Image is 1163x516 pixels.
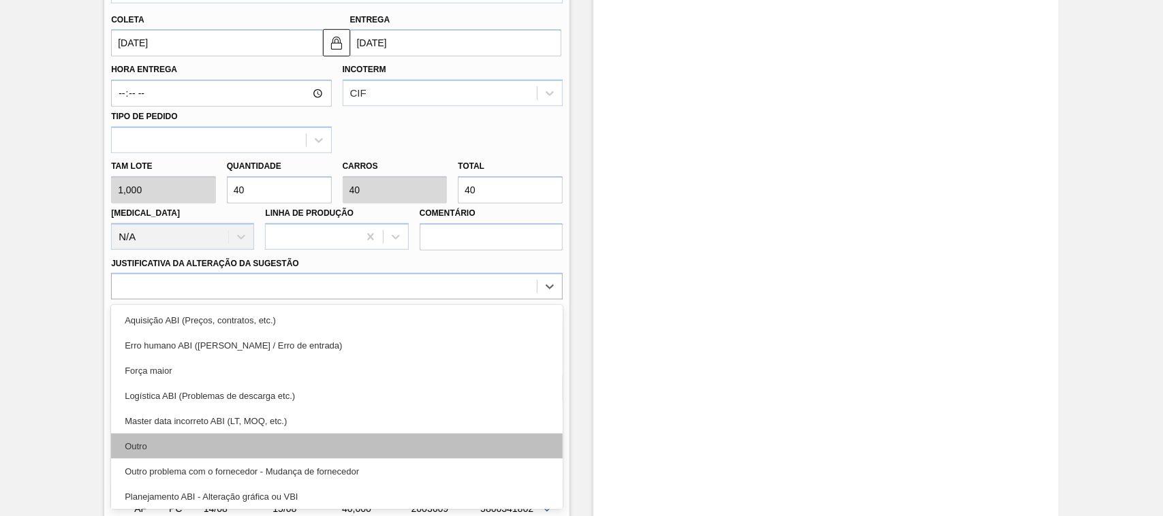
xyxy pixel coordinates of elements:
[111,383,563,408] div: Logística ABI (Problemas de descarga etc.)
[111,484,563,509] div: Planejamento ABI - Alteração gráfica ou VBI
[111,308,563,333] div: Aquisição ABI (Preços, contratos, etc.)
[111,459,563,484] div: Outro problema com o fornecedor - Mudança de fornecedor
[111,15,144,25] label: Coleta
[111,333,563,358] div: Erro humano ABI ([PERSON_NAME] / Erro de entrada)
[343,161,378,171] label: Carros
[458,161,484,171] label: Total
[111,157,216,176] label: Tam lote
[111,434,563,459] div: Outro
[111,259,299,268] label: Justificativa da Alteração da Sugestão
[328,35,345,51] img: locked
[350,29,561,57] input: dd/mm/yyyy
[111,112,177,121] label: Tipo de pedido
[343,65,386,74] label: Incoterm
[350,15,390,25] label: Entrega
[111,60,331,80] label: Hora Entrega
[111,29,322,57] input: dd/mm/yyyy
[420,204,563,223] label: Comentário
[323,29,350,57] button: locked
[111,208,180,218] label: [MEDICAL_DATA]
[227,161,281,171] label: Quantidade
[265,208,354,218] label: Linha de Produção
[111,358,563,383] div: Força maior
[111,408,563,434] div: Master data incorreto ABI (LT, MOQ, etc.)
[111,303,563,323] label: Observações
[350,88,367,99] div: CIF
